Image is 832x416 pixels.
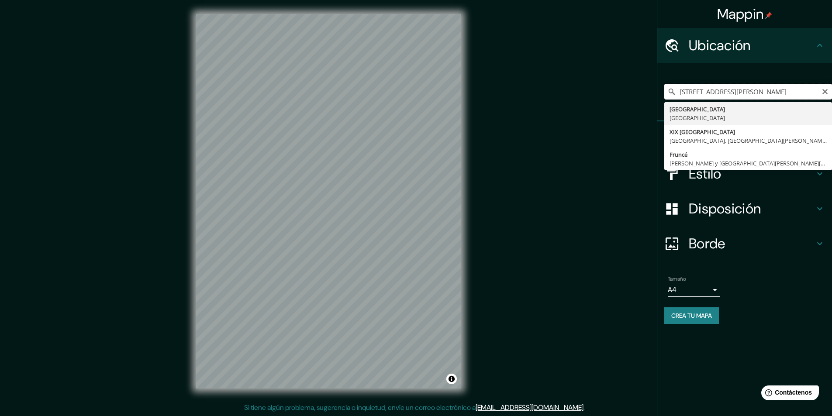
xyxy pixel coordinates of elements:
font: Mappin [717,5,764,23]
font: . [585,402,586,412]
input: Elige tu ciudad o zona [664,84,832,100]
font: Ubicación [689,36,751,55]
font: Estilo [689,165,722,183]
font: Tamaño [668,275,686,282]
div: Patas [657,121,832,156]
font: . [583,403,585,412]
font: [GEOGRAPHIC_DATA] [670,105,725,113]
font: Fruncé [670,151,687,158]
a: [EMAIL_ADDRESS][DOMAIN_NAME] [476,403,583,412]
font: Si tiene algún problema, sugerencia o inquietud, envíe un correo electrónico a [244,403,476,412]
iframe: Lanzador de widgets de ayuda [754,382,822,406]
font: A4 [668,285,677,294]
font: XIX [GEOGRAPHIC_DATA] [670,128,735,136]
button: Claro [822,87,829,95]
img: pin-icon.png [765,12,772,19]
button: Activar o desactivar atribución [446,374,457,384]
font: Disposición [689,199,761,218]
div: A4 [668,283,720,297]
div: Ubicación [657,28,832,63]
font: Borde [689,234,725,253]
font: Crea tu mapa [671,312,712,320]
font: . [586,402,588,412]
div: Borde [657,226,832,261]
div: Estilo [657,156,832,191]
canvas: Mapa [196,14,461,388]
button: Crea tu mapa [664,307,719,324]
font: [GEOGRAPHIC_DATA] [670,114,725,122]
div: Disposición [657,191,832,226]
